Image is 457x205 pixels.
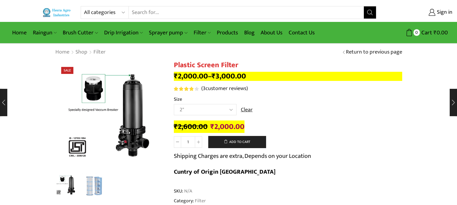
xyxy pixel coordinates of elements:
[420,29,432,37] span: Cart
[174,70,208,82] bdi: 2,000.00
[413,29,420,36] span: 0
[174,151,311,161] p: Shipping Charges are extra, Depends on your Location
[346,48,402,56] a: Return to previous page
[181,136,195,148] input: Product quantity
[55,48,106,56] nav: Breadcrumb
[174,188,402,195] span: SKU:
[435,9,452,16] span: Sign in
[101,26,146,40] a: Drip Irrigation
[129,6,364,19] input: Search for...
[174,72,402,81] p: –
[82,173,107,199] a: plast
[241,26,258,40] a: Blog
[174,167,276,177] b: Cuntry of Origin [GEOGRAPHIC_DATA]
[54,173,79,198] li: 1 / 2
[146,26,190,40] a: Sprayer pump
[9,26,30,40] a: Home
[55,48,70,56] a: Home
[174,87,194,91] span: Rated out of 5 based on customer ratings
[174,120,208,133] bdi: 2,600.00
[60,26,101,40] a: Brush Cutter
[30,26,60,40] a: Raingun
[286,26,318,40] a: Contact Us
[210,120,244,133] bdi: 2,000.00
[203,84,206,93] span: 3
[434,28,437,37] span: ₹
[93,48,106,56] a: Filter
[75,48,88,56] a: Shop
[61,67,73,74] span: Sale
[364,6,376,19] button: Search button
[174,96,182,103] label: Size
[212,70,216,82] span: ₹
[174,61,402,70] h1: Plastic Screen Filter
[194,197,206,205] a: Filter
[191,26,214,40] a: Filter
[258,26,286,40] a: About Us
[210,120,214,133] span: ₹
[174,87,200,91] span: 3
[214,26,241,40] a: Products
[54,172,79,198] a: Heera-Plastic
[55,61,165,170] div: 1 / 2
[208,136,266,148] button: Add to cart
[434,28,448,37] bdi: 0.00
[174,70,178,82] span: ₹
[174,197,206,204] span: Category:
[55,61,165,170] img: Heera-Plastic
[385,7,452,18] a: Sign in
[382,27,448,38] a: 0 Cart ₹0.00
[183,188,192,195] span: N/A
[174,87,199,91] div: Rated 4.00 out of 5
[82,173,107,198] li: 2 / 2
[212,70,246,82] bdi: 3,000.00
[174,120,178,133] span: ₹
[201,85,248,93] a: (3customer reviews)
[241,106,253,114] a: Clear options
